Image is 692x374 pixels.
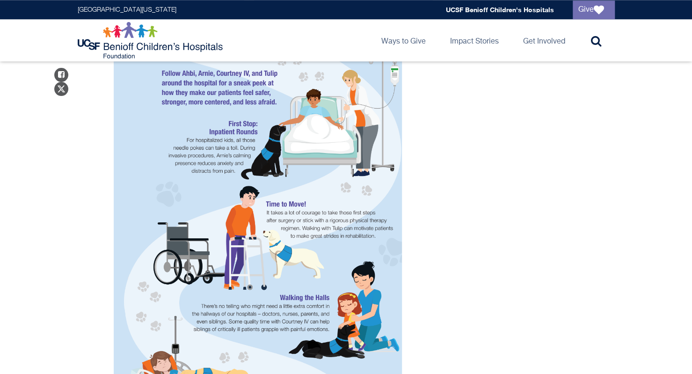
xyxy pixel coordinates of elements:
[573,0,615,19] a: Give
[516,19,573,61] a: Get Involved
[78,7,176,13] a: [GEOGRAPHIC_DATA][US_STATE]
[78,22,225,59] img: Logo for UCSF Benioff Children's Hospitals Foundation
[446,6,554,14] a: UCSF Benioff Children's Hospitals
[374,19,433,61] a: Ways to Give
[443,19,506,61] a: Impact Stories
